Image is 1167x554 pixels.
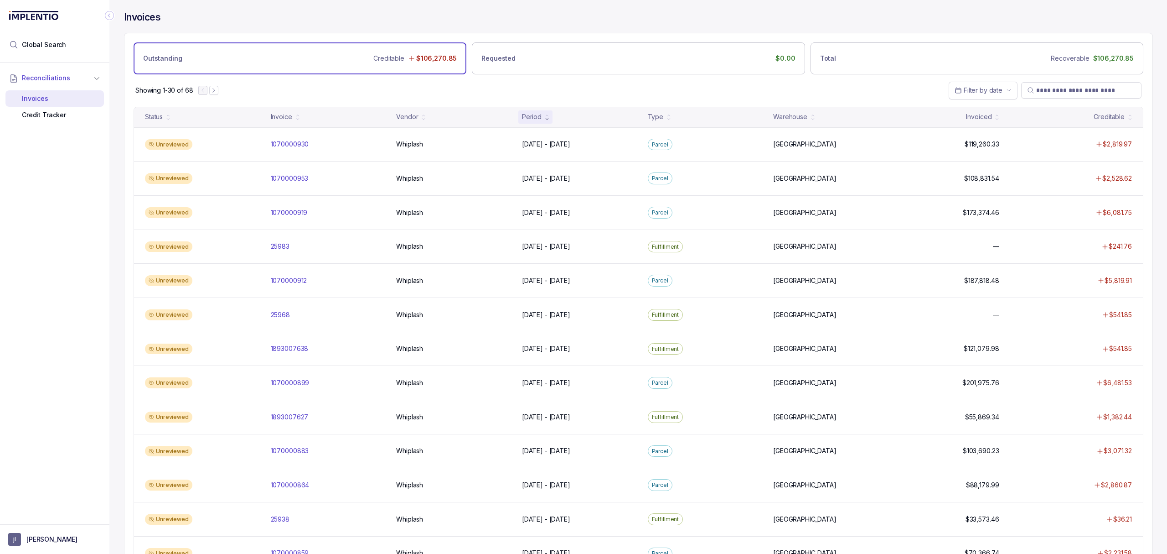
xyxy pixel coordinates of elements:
button: User initials[PERSON_NAME] [8,533,101,546]
p: [GEOGRAPHIC_DATA] [773,446,837,455]
p: $33,573.46 [966,515,999,524]
p: 1893007638 [271,344,309,353]
p: $541.85 [1109,344,1132,353]
p: [DATE] - [DATE] [522,446,570,455]
p: 1070000883 [271,446,309,455]
p: Fulfillment [652,242,679,251]
div: Period [522,112,542,121]
p: $88,179.99 [966,481,999,490]
p: Parcel [652,378,668,387]
span: Global Search [22,40,66,49]
p: [DATE] - [DATE] [522,208,570,217]
p: Fulfillment [652,515,679,524]
div: Creditable [1094,112,1125,121]
p: $121,079.98 [964,344,999,353]
p: 1070000899 [271,378,310,387]
div: Invoices [13,90,97,107]
p: $0.00 [775,54,795,63]
p: Creditable [373,54,404,63]
p: Whiplash [396,208,423,217]
p: 1070000953 [271,174,309,183]
div: Unreviewed [145,241,192,252]
div: Status [145,112,163,121]
p: [GEOGRAPHIC_DATA] [773,140,837,149]
div: Unreviewed [145,480,192,491]
p: $3,071.32 [1104,446,1132,455]
p: $2,819.97 [1103,140,1132,149]
p: Whiplash [396,242,423,251]
p: Parcel [652,140,668,149]
p: [DATE] - [DATE] [522,515,570,524]
p: Whiplash [396,378,423,387]
p: 1893007627 [271,413,309,422]
p: $173,374.46 [963,208,999,217]
p: Recoverable [1051,54,1089,63]
p: $6,481.53 [1103,378,1132,387]
div: Unreviewed [145,514,192,525]
p: [GEOGRAPHIC_DATA] [773,413,837,422]
p: [DATE] - [DATE] [522,413,570,422]
p: $103,690.23 [963,446,999,455]
h4: Invoices [124,11,160,24]
p: 1070000930 [271,140,309,149]
p: 25983 [271,242,289,251]
p: $106,270.85 [1093,54,1134,63]
p: $55,869.34 [965,413,999,422]
div: Warehouse [773,112,807,121]
div: Unreviewed [145,412,192,423]
div: Collapse Icon [104,10,115,21]
p: [DATE] - [DATE] [522,378,570,387]
div: Type [648,112,663,121]
p: [DATE] - [DATE] [522,276,570,285]
span: Filter by date [964,86,1002,94]
p: $201,975.76 [962,378,999,387]
p: 25968 [271,310,290,319]
p: Whiplash [396,276,423,285]
p: [DATE] - [DATE] [522,344,570,353]
p: $5,819.91 [1105,276,1132,285]
p: Whiplash [396,481,423,490]
p: Fulfillment [652,345,679,354]
p: $241.76 [1109,242,1132,251]
p: Parcel [652,208,668,217]
p: $106,270.85 [416,54,457,63]
p: Parcel [652,174,668,183]
p: Whiplash [396,446,423,455]
p: [DATE] - [DATE] [522,481,570,490]
p: Fulfillment [652,413,679,422]
p: — [993,310,999,319]
p: 25938 [271,515,289,524]
p: [GEOGRAPHIC_DATA] [773,310,837,319]
div: Remaining page entries [135,86,193,95]
p: [GEOGRAPHIC_DATA] [773,378,837,387]
p: Requested [481,54,516,63]
div: Unreviewed [145,275,192,286]
div: Invoiced [966,112,991,121]
p: $2,860.87 [1101,481,1132,490]
div: Unreviewed [145,446,192,457]
p: 1070000912 [271,276,307,285]
p: $541.85 [1109,310,1132,319]
button: Reconciliations [5,68,104,88]
p: 1070000864 [271,481,310,490]
p: Whiplash [396,413,423,422]
p: [DATE] - [DATE] [522,242,570,251]
p: Fulfillment [652,310,679,319]
p: Showing 1-30 of 68 [135,86,193,95]
p: Parcel [652,481,668,490]
p: Whiplash [396,344,423,353]
p: Whiplash [396,174,423,183]
div: Unreviewed [145,309,192,320]
p: $1,382.44 [1103,413,1132,422]
span: Reconciliations [22,73,70,83]
p: [GEOGRAPHIC_DATA] [773,481,837,490]
p: Parcel [652,276,668,285]
p: $108,831.54 [964,174,999,183]
p: Whiplash [396,140,423,149]
p: Outstanding [143,54,182,63]
p: [GEOGRAPHIC_DATA] [773,344,837,353]
p: Whiplash [396,515,423,524]
p: [GEOGRAPHIC_DATA] [773,515,837,524]
div: Invoice [271,112,292,121]
search: Date Range Picker [955,86,1002,95]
